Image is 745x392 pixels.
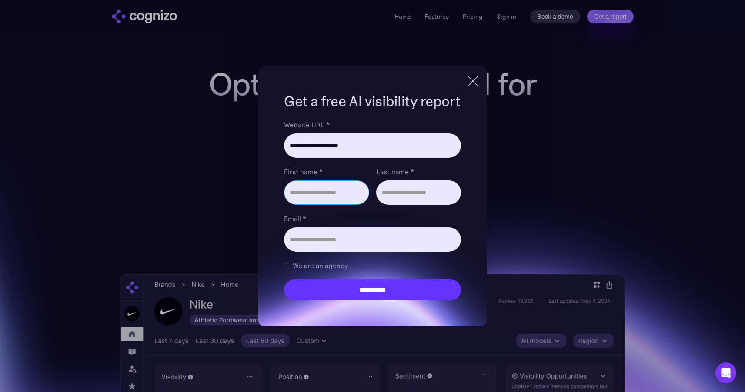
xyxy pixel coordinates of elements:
[284,166,369,177] label: First name *
[284,213,461,224] label: Email *
[293,260,348,271] span: We are an agency
[715,362,736,383] div: Open Intercom Messenger
[284,120,461,130] label: Website URL *
[284,92,461,111] h1: Get a free AI visibility report
[376,166,461,177] label: Last name *
[284,120,461,300] form: Brand Report Form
